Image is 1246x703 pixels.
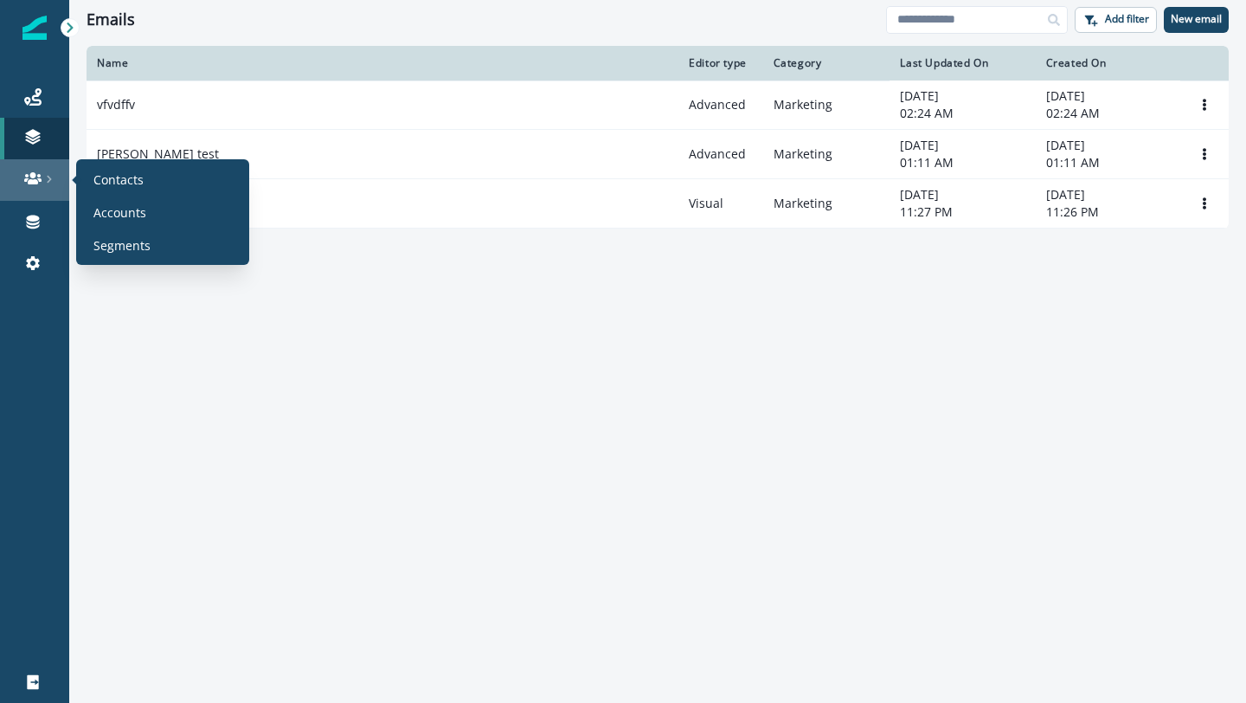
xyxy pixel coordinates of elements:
p: Contacts [93,171,144,189]
td: Marketing [763,130,890,179]
button: Add filter [1075,7,1157,33]
p: 01:11 AM [1046,154,1170,171]
a: Contacts [83,166,242,192]
div: Created On [1046,56,1170,70]
p: Accounts [93,203,146,222]
td: Marketing [763,81,890,130]
p: Add filter [1105,13,1149,25]
button: Options [1191,92,1218,118]
img: Inflection [22,16,47,40]
p: 02:24 AM [900,105,1024,122]
div: Category [774,56,880,70]
td: Visual [678,179,762,229]
div: Editor type [689,56,752,70]
td: Advanced [678,81,762,130]
p: [DATE] [900,87,1024,105]
p: New email [1171,13,1222,25]
p: 11:26 PM [1046,203,1170,221]
a: [PERSON_NAME] testAdvancedMarketing[DATE]01:11 AM[DATE]01:11 AMOptions [87,130,1229,179]
a: Segments [83,232,242,258]
p: [DATE] [1046,87,1170,105]
a: Accounts [83,199,242,225]
div: Name [97,56,668,70]
button: New email [1164,7,1229,33]
h1: Emails [87,10,135,29]
button: Options [1191,141,1218,167]
div: Last Updated On [900,56,1024,70]
p: [DATE] [900,186,1024,203]
a: oaktestaug26VisualMarketing[DATE]11:27 PM[DATE]11:26 PMOptions [87,179,1229,229]
a: vfvdffvAdvancedMarketing[DATE]02:24 AM[DATE]02:24 AMOptions [87,81,1229,130]
td: Advanced [678,130,762,179]
td: Marketing [763,179,890,229]
p: [DATE] [1046,137,1170,154]
p: vfvdffv [97,96,135,113]
p: Segments [93,236,151,255]
button: Options [1191,190,1218,216]
p: 02:24 AM [1046,105,1170,122]
p: [DATE] [900,137,1024,154]
p: 11:27 PM [900,203,1024,221]
p: 01:11 AM [900,154,1024,171]
p: [DATE] [1046,186,1170,203]
p: [PERSON_NAME] test [97,145,219,163]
